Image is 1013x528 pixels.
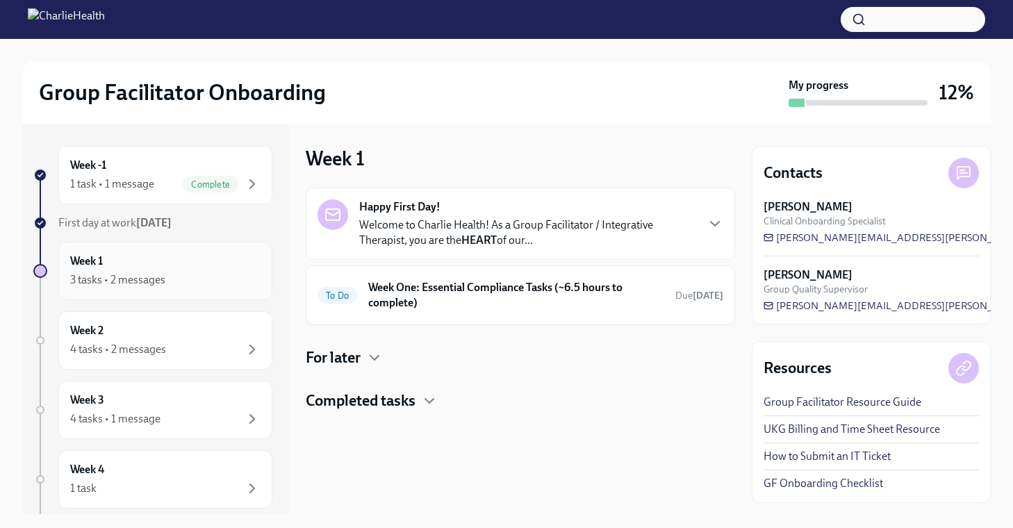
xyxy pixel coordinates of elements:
[70,254,103,269] h6: Week 1
[136,216,172,229] strong: [DATE]
[764,449,891,464] a: How to Submit an IT Ticket
[359,217,695,248] p: Welcome to Charlie Health! As a Group Facilitator / Integrative Therapist, you are the of our...
[764,395,921,410] a: Group Facilitator Resource Guide
[764,267,853,283] strong: [PERSON_NAME]
[70,481,97,496] div: 1 task
[764,476,883,491] a: GF Onboarding Checklist
[33,242,272,300] a: Week 13 tasks • 2 messages
[764,358,832,379] h4: Resources
[33,450,272,509] a: Week 41 task
[70,323,104,338] h6: Week 2
[39,79,326,106] h2: Group Facilitator Onboarding
[764,163,823,183] h4: Contacts
[675,289,723,302] span: September 29th, 2025 08:00
[306,390,415,411] h4: Completed tasks
[33,215,272,231] a: First day at work[DATE]
[359,199,440,215] strong: Happy First Day!
[70,342,166,357] div: 4 tasks • 2 messages
[70,462,104,477] h6: Week 4
[789,78,848,93] strong: My progress
[70,411,160,427] div: 4 tasks • 1 message
[58,216,172,229] span: First day at work
[70,158,106,173] h6: Week -1
[368,280,664,311] h6: Week One: Essential Compliance Tasks (~6.5 hours to complete)
[183,179,238,190] span: Complete
[939,80,974,105] h3: 12%
[764,422,940,437] a: UKG Billing and Time Sheet Resource
[318,277,723,313] a: To DoWeek One: Essential Compliance Tasks (~6.5 hours to complete)Due[DATE]
[28,8,105,31] img: CharlieHealth
[70,272,165,288] div: 3 tasks • 2 messages
[306,390,735,411] div: Completed tasks
[306,347,735,368] div: For later
[693,290,723,302] strong: [DATE]
[306,146,365,171] h3: Week 1
[764,215,886,228] span: Clinical Onboarding Specialist
[306,347,361,368] h4: For later
[675,290,723,302] span: Due
[33,311,272,370] a: Week 24 tasks • 2 messages
[318,290,357,301] span: To Do
[33,146,272,204] a: Week -11 task • 1 messageComplete
[764,199,853,215] strong: [PERSON_NAME]
[764,283,868,296] span: Group Quality Supervisor
[461,233,497,247] strong: HEART
[70,393,104,408] h6: Week 3
[70,176,154,192] div: 1 task • 1 message
[33,381,272,439] a: Week 34 tasks • 1 message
